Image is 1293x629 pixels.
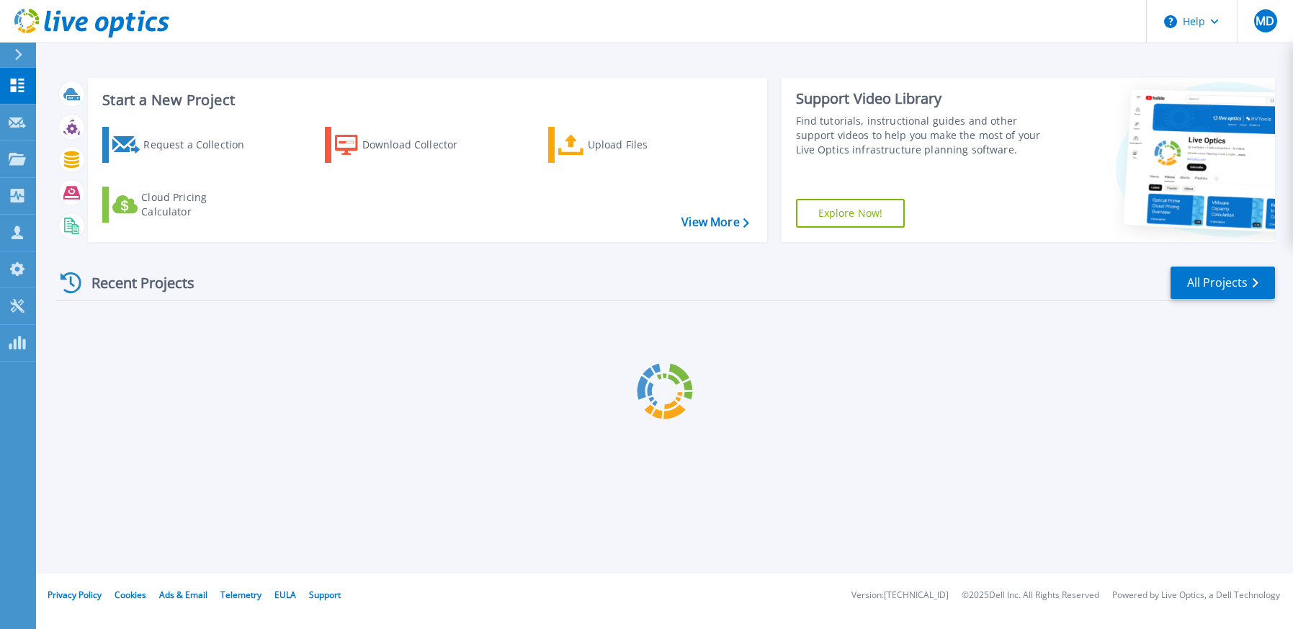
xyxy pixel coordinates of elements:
[1171,267,1275,299] a: All Projects
[55,265,214,300] div: Recent Projects
[220,589,261,601] a: Telemetry
[548,127,709,163] a: Upload Files
[143,130,259,159] div: Request a Collection
[102,187,263,223] a: Cloud Pricing Calculator
[962,591,1099,600] li: © 2025 Dell Inc. All Rights Reserved
[796,89,1047,108] div: Support Video Library
[588,130,703,159] div: Upload Files
[115,589,146,601] a: Cookies
[309,589,341,601] a: Support
[159,589,207,601] a: Ads & Email
[851,591,949,600] li: Version: [TECHNICAL_ID]
[362,130,478,159] div: Download Collector
[141,190,256,219] div: Cloud Pricing Calculator
[1256,15,1274,27] span: MD
[681,215,748,229] a: View More
[1112,591,1280,600] li: Powered by Live Optics, a Dell Technology
[325,127,486,163] a: Download Collector
[796,199,905,228] a: Explore Now!
[102,127,263,163] a: Request a Collection
[274,589,296,601] a: EULA
[796,114,1047,157] div: Find tutorials, instructional guides and other support videos to help you make the most of your L...
[102,92,748,108] h3: Start a New Project
[48,589,102,601] a: Privacy Policy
